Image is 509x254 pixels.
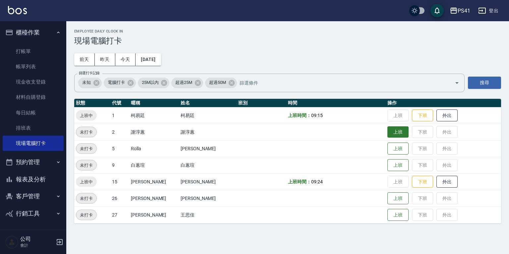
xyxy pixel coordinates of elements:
td: 白蕙瑄 [179,157,237,173]
button: save [430,4,444,17]
button: 前天 [74,53,95,66]
button: 下班 [412,176,433,188]
button: 上班 [387,126,409,138]
td: 1 [110,107,129,124]
div: 未知 [78,78,102,88]
button: PS41 [447,4,473,18]
span: 09:15 [311,113,323,118]
button: Open [452,78,462,88]
td: 2 [110,124,129,140]
label: 篩選打卡記錄 [79,71,100,76]
button: 預約管理 [3,154,64,171]
a: 帳單列表 [3,59,64,74]
td: [PERSON_NAME] [129,190,179,207]
th: 代號 [110,99,129,107]
span: 未打卡 [76,129,96,136]
td: 5 [110,140,129,157]
td: 9 [110,157,129,173]
td: [PERSON_NAME] [179,173,237,190]
td: 15 [110,173,129,190]
th: 姓名 [179,99,237,107]
button: 外出 [436,109,458,122]
td: [PERSON_NAME] [129,173,179,190]
button: 客戶管理 [3,188,64,205]
td: 柯易廷 [129,107,179,124]
button: 報表及分析 [3,171,64,188]
span: 09:24 [311,179,323,184]
td: [PERSON_NAME] [179,140,237,157]
span: 25M以內 [138,79,163,86]
img: Person [5,235,19,249]
span: 上班中 [76,112,97,119]
button: 搜尋 [468,77,501,89]
span: 電腦打卡 [104,79,129,86]
span: 未打卡 [76,212,96,219]
th: 暱稱 [129,99,179,107]
input: 篩選條件 [238,77,443,89]
td: [PERSON_NAME] [179,190,237,207]
span: 上班中 [76,178,97,185]
td: 謝淳蕙 [179,124,237,140]
a: 每日結帳 [3,105,64,120]
th: 狀態 [74,99,110,107]
td: 謝淳蕙 [129,124,179,140]
button: 登出 [476,5,501,17]
td: [PERSON_NAME] [129,207,179,223]
td: 26 [110,190,129,207]
button: 上班 [387,159,409,171]
button: 櫃檯作業 [3,24,64,41]
th: 班別 [237,99,286,107]
div: 電腦打卡 [104,78,136,88]
td: 白蕙瑄 [129,157,179,173]
td: 柯易廷 [179,107,237,124]
div: PS41 [458,7,470,15]
div: 25M以內 [138,78,170,88]
td: 27 [110,207,129,223]
a: 打帳單 [3,44,64,59]
button: 行銷工具 [3,205,64,222]
span: 未打卡 [76,162,96,169]
button: 下班 [412,109,433,122]
button: 今天 [115,53,136,66]
div: 超過50M [205,78,237,88]
button: 上班 [387,192,409,205]
h5: 公司 [20,236,54,242]
th: 時間 [286,99,386,107]
h3: 現場電腦打卡 [74,36,501,45]
span: 超過50M [205,79,230,86]
span: 未打卡 [76,195,96,202]
button: 上班 [387,143,409,155]
span: 未知 [78,79,95,86]
button: 昨天 [95,53,115,66]
td: Rolla [129,140,179,157]
div: 超過25M [171,78,203,88]
b: 上班時間： [288,113,311,118]
p: 會計 [20,242,54,248]
span: 未打卡 [76,145,96,152]
a: 材料自購登錄 [3,90,64,105]
button: [DATE] [136,53,161,66]
th: 操作 [386,99,501,107]
button: 外出 [436,176,458,188]
td: 王思佳 [179,207,237,223]
b: 上班時間： [288,179,311,184]
span: 超過25M [171,79,196,86]
h2: Employee Daily Clock In [74,29,501,33]
img: Logo [8,6,27,14]
button: 上班 [387,209,409,221]
a: 現金收支登錄 [3,74,64,90]
a: 排班表 [3,120,64,136]
a: 現場電腦打卡 [3,136,64,151]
